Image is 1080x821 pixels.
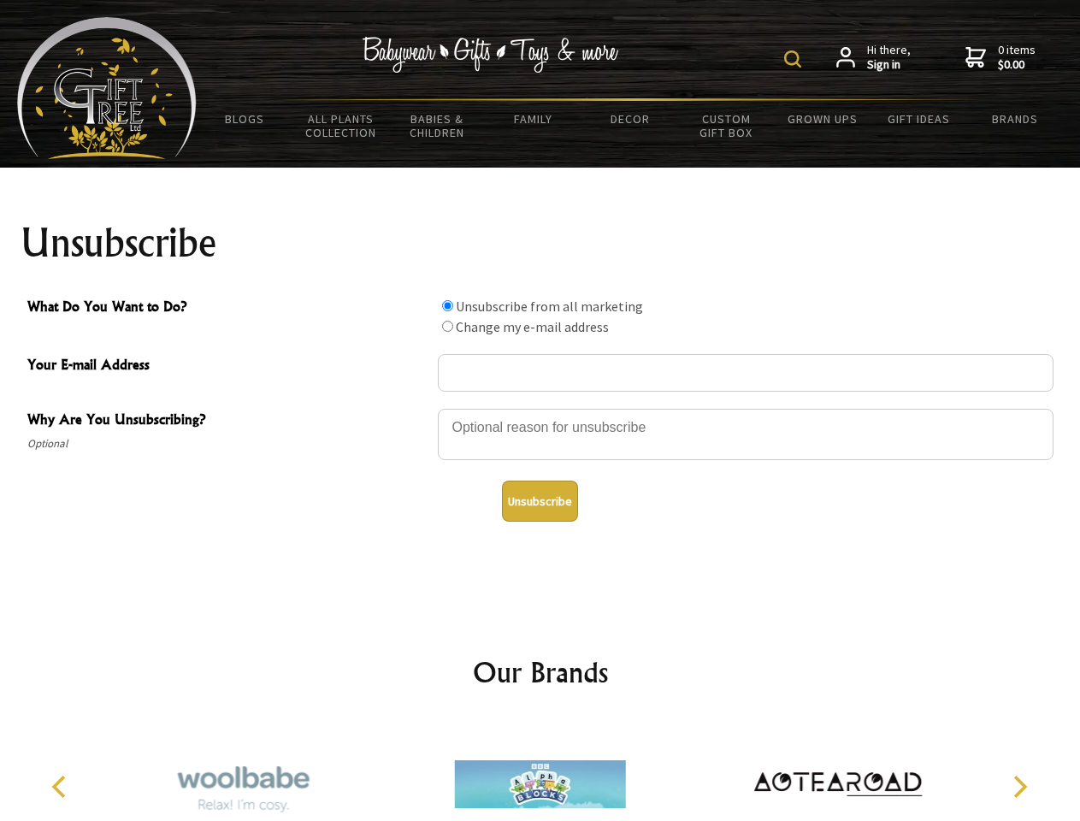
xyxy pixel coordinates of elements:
[867,57,911,73] strong: Sign in
[438,409,1053,460] textarea: Why Are You Unsubscribing?
[581,101,678,137] a: Decor
[784,50,801,68] img: product search
[197,101,293,137] a: BLOGS
[27,409,429,434] span: Why Are You Unsubscribing?
[967,101,1064,137] a: Brands
[438,354,1053,392] input: Your E-mail Address
[389,101,486,151] a: Babies & Children
[678,101,775,151] a: Custom Gift Box
[442,300,453,311] input: What Do You Want to Do?
[293,101,390,151] a: All Plants Collection
[27,354,429,379] span: Your E-mail Address
[965,43,1036,73] a: 0 items$0.00
[502,481,578,522] button: Unsubscribe
[363,37,619,73] img: Babywear - Gifts - Toys & more
[27,296,429,321] span: What Do You Want to Do?
[21,222,1060,263] h1: Unsubscribe
[1000,768,1038,806] button: Next
[836,43,911,73] a: Hi there,Sign in
[17,17,197,159] img: Babyware - Gifts - Toys and more...
[43,768,80,806] button: Previous
[774,101,870,137] a: Grown Ups
[34,652,1047,693] h2: Our Brands
[867,43,911,73] span: Hi there,
[998,57,1036,73] strong: $0.00
[998,42,1036,73] span: 0 items
[870,101,967,137] a: Gift Ideas
[486,101,582,137] a: Family
[442,321,453,332] input: What Do You Want to Do?
[456,318,609,335] label: Change my e-mail address
[456,298,643,315] label: Unsubscribe from all marketing
[27,434,429,454] span: Optional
